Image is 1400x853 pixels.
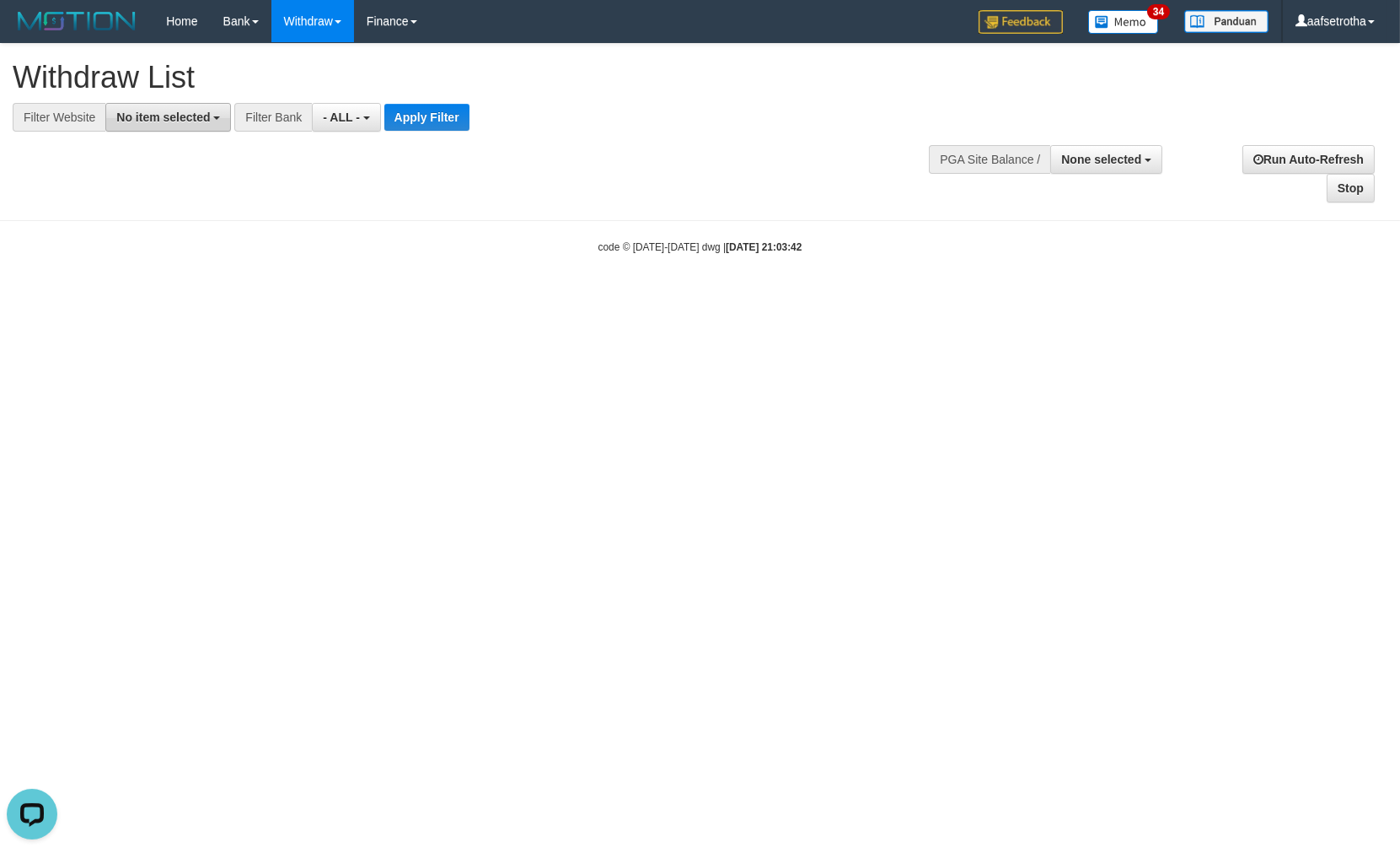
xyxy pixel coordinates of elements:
[1050,145,1162,174] button: None selected
[1061,153,1141,166] span: None selected
[1088,10,1159,34] img: Button%20Memo.svg
[1184,10,1269,33] img: panduan.png
[7,7,57,57] button: Open LiveChat chat widget
[979,10,1063,34] img: Feedback.jpg
[1147,4,1170,19] span: 34
[13,103,105,132] div: Filter Website
[1242,145,1375,174] a: Run Auto-Refresh
[384,104,469,131] button: Apply Filter
[234,103,312,132] div: Filter Bank
[929,145,1050,174] div: PGA Site Balance /
[13,61,916,94] h1: Withdraw List
[116,111,210,124] span: No item selected
[726,241,802,253] strong: [DATE] 21:03:42
[105,103,231,132] button: No item selected
[598,241,802,253] small: code © [DATE]-[DATE] dwg |
[323,111,360,124] span: - ALL -
[312,103,380,132] button: - ALL -
[13,8,141,34] img: MOTION_logo.png
[1327,174,1375,202] a: Stop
